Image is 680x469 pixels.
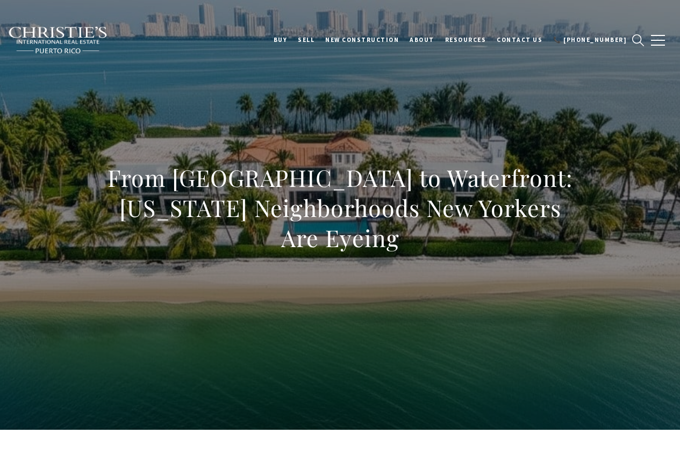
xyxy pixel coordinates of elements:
[548,26,632,53] a: 📞 [PHONE_NUMBER]
[325,36,399,44] span: New Construction
[553,36,627,44] span: 📞 [PHONE_NUMBER]
[268,26,293,53] a: BUY
[440,26,492,53] a: Resources
[497,36,542,44] span: Contact Us
[292,26,320,53] a: SELL
[404,26,440,53] a: About
[103,163,577,253] h1: From [GEOGRAPHIC_DATA] to Waterfront: [US_STATE] Neighborhoods New Yorkers Are Eyeing
[8,26,108,54] img: Christie's International Real Estate black text logo
[320,26,404,53] a: New Construction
